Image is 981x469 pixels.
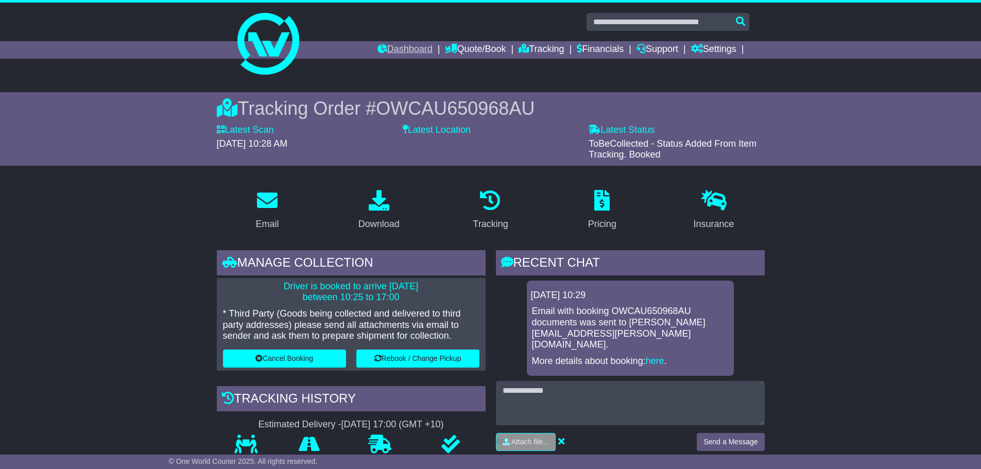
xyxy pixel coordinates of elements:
[217,125,274,136] label: Latest Scan
[223,350,346,368] button: Cancel Booking
[588,217,616,231] div: Pricing
[403,125,471,136] label: Latest Location
[217,419,486,430] div: Estimated Delivery -
[589,138,756,160] span: ToBeCollected - Status Added From Item Tracking. Booked
[377,41,433,59] a: Dashboard
[694,217,734,231] div: Insurance
[531,290,730,301] div: [DATE] 10:29
[255,217,279,231] div: Email
[217,386,486,414] div: Tracking history
[445,41,506,59] a: Quote/Book
[217,250,486,278] div: Manage collection
[646,356,664,366] a: here
[358,217,400,231] div: Download
[519,41,564,59] a: Tracking
[217,97,765,119] div: Tracking Order #
[473,217,508,231] div: Tracking
[249,186,285,235] a: Email
[581,186,623,235] a: Pricing
[687,186,741,235] a: Insurance
[466,186,514,235] a: Tracking
[376,98,535,119] span: OWCAU650968AU
[532,356,729,367] p: More details about booking: .
[169,457,318,465] span: © One World Courier 2025. All rights reserved.
[223,281,479,303] p: Driver is booked to arrive [DATE] between 10:25 to 17:00
[223,308,479,342] p: * Third Party (Goods being collected and delivered to third party addresses) please send all atta...
[589,125,655,136] label: Latest Status
[577,41,624,59] a: Financials
[496,250,765,278] div: RECENT CHAT
[356,350,479,368] button: Rebook / Change Pickup
[532,306,729,350] p: Email with booking OWCAU650968AU documents was sent to [PERSON_NAME][EMAIL_ADDRESS][PERSON_NAME][...
[697,433,764,451] button: Send a Message
[352,186,406,235] a: Download
[636,41,678,59] a: Support
[691,41,736,59] a: Settings
[217,138,288,149] span: [DATE] 10:28 AM
[341,419,444,430] div: [DATE] 17:00 (GMT +10)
